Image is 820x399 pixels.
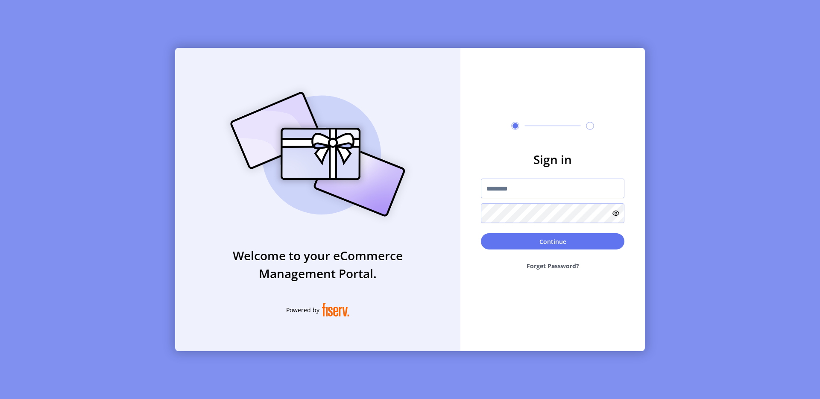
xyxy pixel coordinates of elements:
[481,150,624,168] h3: Sign in
[481,255,624,277] button: Forget Password?
[175,246,460,282] h3: Welcome to your eCommerce Management Portal.
[481,233,624,249] button: Continue
[217,82,418,226] img: card_Illustration.svg
[286,305,319,314] span: Powered by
